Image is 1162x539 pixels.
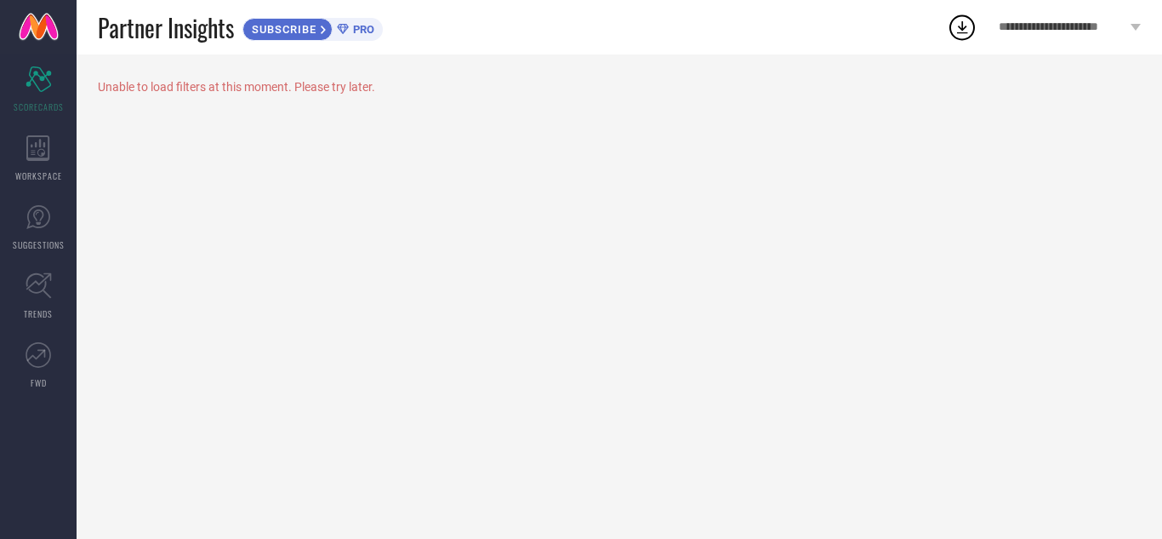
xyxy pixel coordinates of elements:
a: SUBSCRIBEPRO [242,14,383,41]
span: Partner Insights [98,10,234,45]
span: FWD [31,376,47,389]
span: TRENDS [24,307,53,320]
span: WORKSPACE [15,169,62,182]
span: SUBSCRIBE [243,23,321,36]
span: SCORECARDS [14,100,64,113]
span: SUGGESTIONS [13,238,65,251]
div: Open download list [947,12,977,43]
span: PRO [349,23,374,36]
div: Unable to load filters at this moment. Please try later. [98,80,1141,94]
